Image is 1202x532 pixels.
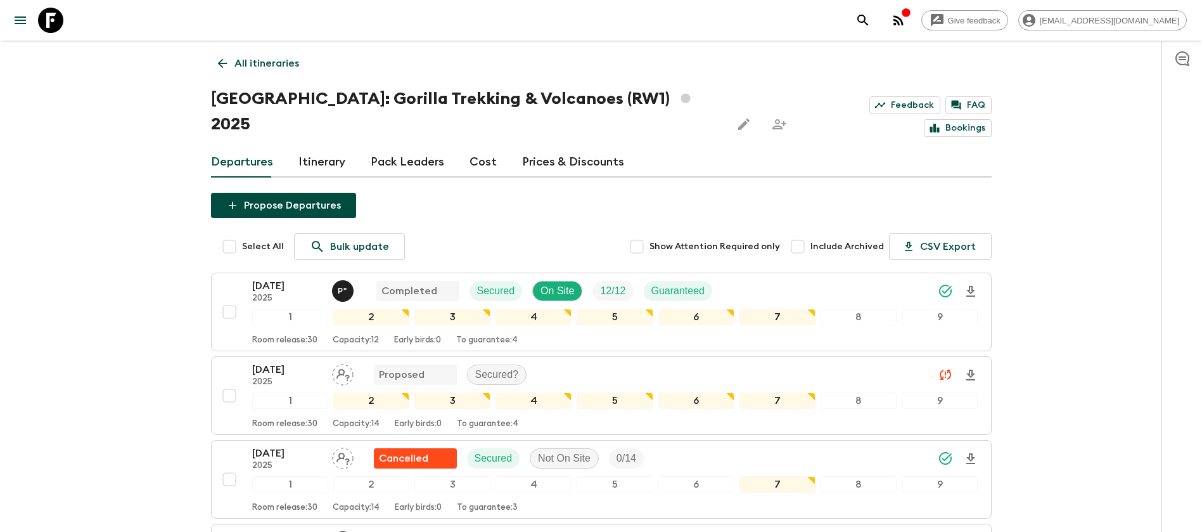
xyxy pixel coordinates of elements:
div: 3 [414,309,490,325]
p: [DATE] [252,362,322,377]
svg: Download Onboarding [963,284,978,299]
svg: Synced Successfully [938,451,953,466]
div: 8 [821,309,897,325]
p: Bulk update [330,239,389,254]
div: 1 [252,309,328,325]
p: All itineraries [234,56,299,71]
p: Completed [381,283,437,299]
span: Give feedback [941,16,1007,25]
button: search adventures [850,8,876,33]
div: 8 [821,476,897,493]
a: Prices & Discounts [522,147,624,178]
a: Cost [470,147,497,178]
p: 0 / 14 [617,451,636,466]
div: 4 [496,476,572,493]
p: Secured [475,451,513,466]
p: 2025 [252,461,322,471]
div: On Site [532,281,582,301]
p: To guarantee: 4 [456,335,518,346]
button: Propose Departures [211,193,356,218]
div: 4 [496,393,572,409]
div: 6 [658,309,734,325]
div: Flash Pack cancellation [374,448,457,469]
a: Bookings [924,119,992,137]
p: Room release: 30 [252,503,317,513]
p: Capacity: 14 [333,503,380,513]
a: FAQ [945,96,992,114]
a: Bulk update [294,233,405,260]
svg: Unable to sync - Check prices and secured [938,367,953,382]
a: Departures [211,147,273,178]
p: Capacity: 12 [333,335,379,346]
span: Assign pack leader [332,451,354,462]
span: Pacifique "Pax" Girinshuti [332,284,356,294]
a: Feedback [869,96,940,114]
div: 2 [333,393,409,409]
span: Include Archived [810,240,884,253]
div: 5 [577,393,653,409]
button: [DATE]2025Pacifique "Pax" GirinshutiCompletedSecuredOn SiteTrip FillGuaranteed123456789Room relea... [211,273,992,351]
div: Secured? [467,365,527,385]
button: [DATE]2025Assign pack leaderProposedSecured?123456789Room release:30Capacity:14Early birds:0To gu... [211,356,992,435]
span: [EMAIL_ADDRESS][DOMAIN_NAME] [1033,16,1186,25]
button: [DATE]2025Assign pack leaderFlash Pack cancellationSecuredNot On SiteTrip Fill123456789Room relea... [211,440,992,519]
p: Early birds: 0 [394,335,441,346]
div: 3 [414,476,490,493]
div: Trip Fill [609,448,644,469]
p: 2025 [252,294,322,304]
p: Early birds: 0 [395,419,442,429]
div: [EMAIL_ADDRESS][DOMAIN_NAME] [1018,10,1187,30]
div: 1 [252,393,328,409]
div: 2 [333,309,409,325]
div: 7 [739,393,815,409]
div: 7 [739,309,815,325]
p: Room release: 30 [252,419,317,429]
div: 5 [577,309,653,325]
div: 9 [902,309,978,325]
div: Secured [470,281,523,301]
div: 7 [739,476,815,493]
button: Edit this itinerary [731,112,757,137]
a: All itineraries [211,51,306,76]
div: 8 [821,393,897,409]
button: CSV Export [889,233,992,260]
p: On Site [540,283,574,299]
p: Guaranteed [651,283,705,299]
svg: Synced Successfully [938,283,953,299]
p: 12 / 12 [600,283,625,299]
p: [DATE] [252,278,322,294]
p: 2025 [252,377,322,387]
div: 3 [414,393,490,409]
div: Not On Site [530,448,599,469]
p: Cancelled [379,451,428,466]
a: Pack Leaders [371,147,444,178]
h1: [GEOGRAPHIC_DATA]: Gorilla Trekking & Volcanoes (RW1) 2025 [211,86,722,137]
a: Itinerary [298,147,345,178]
span: Assign pack leader [332,368,354,378]
p: To guarantee: 3 [457,503,518,513]
div: Secured [467,448,520,469]
div: 1 [252,476,328,493]
svg: Download Onboarding [963,451,978,467]
p: Capacity: 14 [333,419,380,429]
div: 6 [658,476,734,493]
span: Share this itinerary [767,112,792,137]
div: 9 [902,476,978,493]
p: Secured? [475,367,519,382]
p: To guarantee: 4 [457,419,518,429]
div: 2 [333,476,409,493]
span: Select All [242,240,284,253]
span: Show Attention Required only [649,240,780,253]
div: 5 [577,476,653,493]
p: Room release: 30 [252,335,317,346]
p: Secured [477,283,515,299]
p: Early birds: 0 [395,503,442,513]
div: Trip Fill [592,281,633,301]
button: menu [8,8,33,33]
svg: Download Onboarding [963,368,978,383]
div: 6 [658,393,734,409]
p: Proposed [379,367,425,382]
p: Not On Site [538,451,591,466]
a: Give feedback [921,10,1008,30]
div: 9 [902,393,978,409]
